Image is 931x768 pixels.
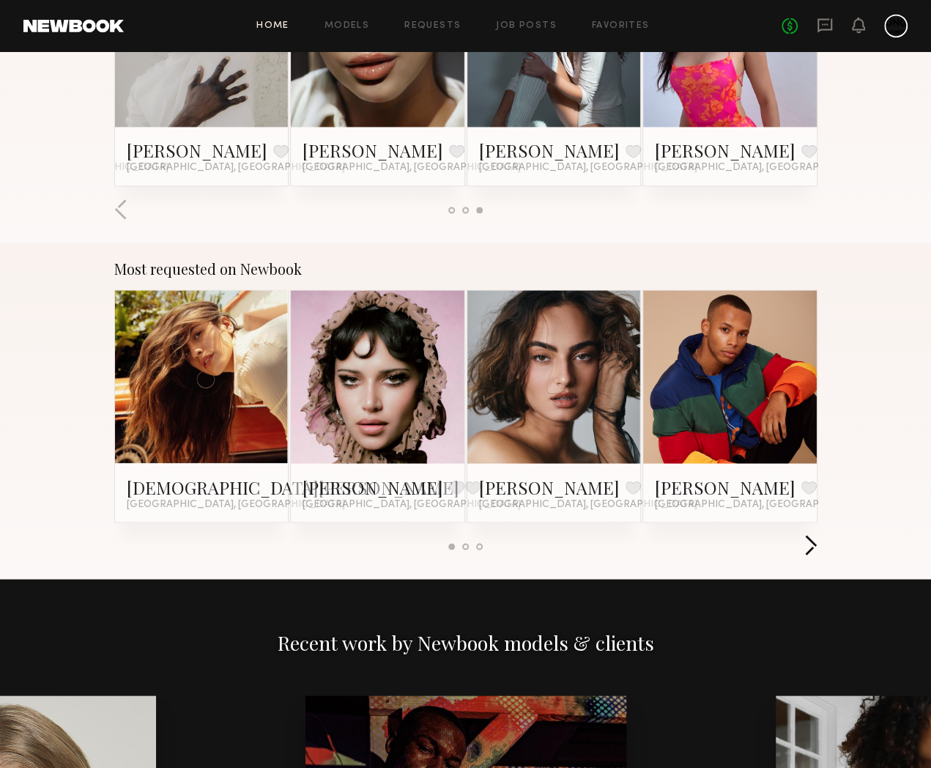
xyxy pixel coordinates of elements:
[655,139,795,162] a: [PERSON_NAME]
[592,21,650,31] a: Favorites
[479,162,697,174] span: [GEOGRAPHIC_DATA], [GEOGRAPHIC_DATA]
[127,475,459,498] a: [DEMOGRAPHIC_DATA][PERSON_NAME]
[479,475,620,498] a: [PERSON_NAME]
[479,498,697,510] span: [GEOGRAPHIC_DATA], [GEOGRAPHIC_DATA]
[114,260,817,278] div: Most requested on Newbook
[655,498,873,510] span: [GEOGRAPHIC_DATA], [GEOGRAPHIC_DATA]
[496,21,557,31] a: Job Posts
[303,139,443,162] a: [PERSON_NAME]
[303,498,521,510] span: [GEOGRAPHIC_DATA], [GEOGRAPHIC_DATA]
[303,475,443,498] a: [PERSON_NAME]
[655,162,873,174] span: [GEOGRAPHIC_DATA], [GEOGRAPHIC_DATA]
[127,162,345,174] span: [GEOGRAPHIC_DATA], [GEOGRAPHIC_DATA]
[256,21,289,31] a: Home
[127,139,267,162] a: [PERSON_NAME]
[324,21,369,31] a: Models
[127,498,345,510] span: [GEOGRAPHIC_DATA], [GEOGRAPHIC_DATA]
[404,21,461,31] a: Requests
[479,139,620,162] a: [PERSON_NAME]
[655,475,795,498] a: [PERSON_NAME]
[303,162,521,174] span: [GEOGRAPHIC_DATA], [GEOGRAPHIC_DATA]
